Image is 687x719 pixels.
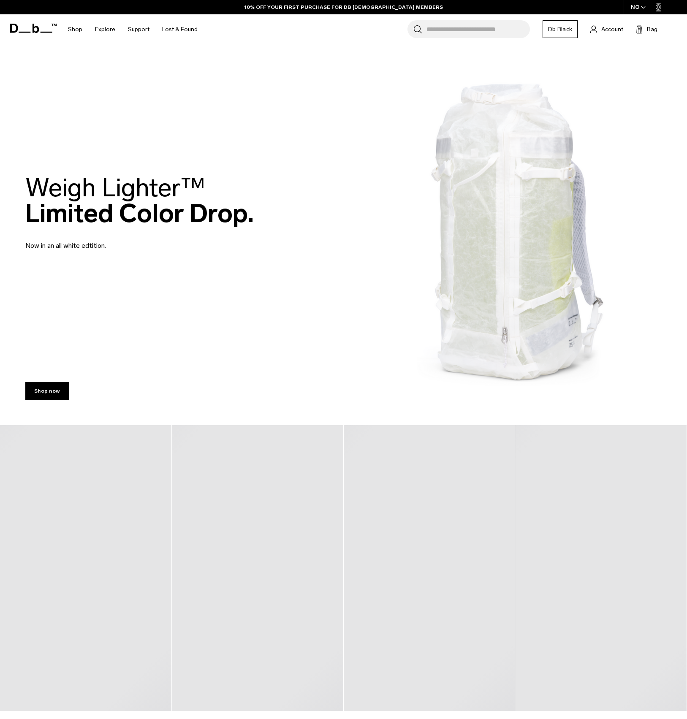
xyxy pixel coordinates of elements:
button: Bag [636,24,657,34]
a: Support [128,14,149,44]
nav: Main Navigation [62,14,204,44]
span: Account [601,25,623,34]
a: Db Black [543,20,578,38]
a: Lost & Found [162,14,198,44]
p: Now in an all white edtition. [25,231,228,251]
span: Bag [647,25,657,34]
h2: Limited Color Drop. [25,175,254,226]
a: 10% OFF YOUR FIRST PURCHASE FOR DB [DEMOGRAPHIC_DATA] MEMBERS [244,3,443,11]
a: Account [590,24,623,34]
span: Weigh Lighter™ [25,172,205,203]
a: Explore [95,14,115,44]
a: Shop now [25,382,69,400]
a: Shop [68,14,82,44]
